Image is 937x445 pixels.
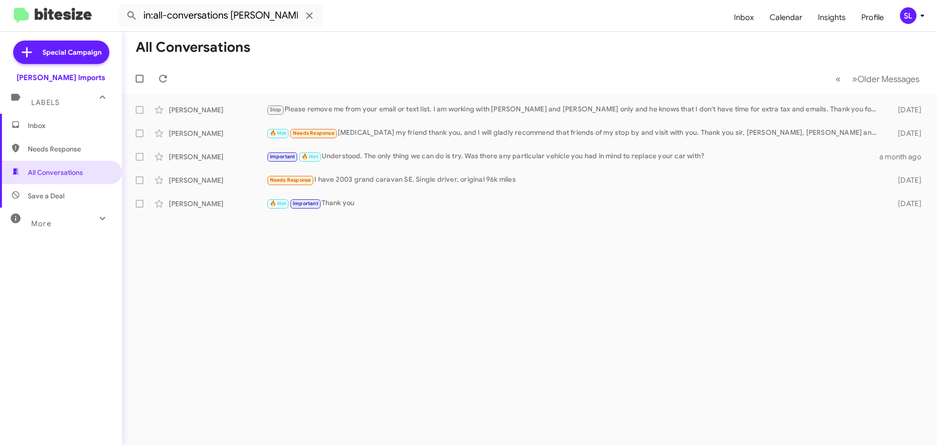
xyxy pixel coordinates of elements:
button: Previous [830,69,847,89]
div: [PERSON_NAME] [169,105,266,115]
input: Search [118,4,323,27]
span: Special Campaign [42,47,102,57]
span: Important [293,200,318,207]
span: Inbox [28,121,111,130]
button: SL [892,7,926,24]
span: Labels [31,98,60,107]
div: [DATE] [882,128,929,138]
span: Needs Response [28,144,111,154]
button: Next [846,69,925,89]
div: [PERSON_NAME] [169,175,266,185]
span: Stop [270,106,282,113]
span: 🔥 Hot [270,130,286,136]
span: 🔥 Hot [270,200,286,207]
div: [DATE] [882,199,929,209]
div: Please remove me from your email or text list. I am working with [PERSON_NAME] and [PERSON_NAME] ... [266,104,882,115]
div: a month ago [879,152,929,162]
span: « [835,73,841,85]
a: Calendar [762,3,810,32]
div: [PERSON_NAME] [169,152,266,162]
a: Inbox [726,3,762,32]
div: [PERSON_NAME] Imports [17,73,105,83]
div: SL [900,7,917,24]
div: [PERSON_NAME] [169,199,266,209]
a: Insights [810,3,854,32]
span: Needs Response [270,177,311,183]
div: [DATE] [882,175,929,185]
span: » [852,73,857,85]
div: Thank you [266,198,882,209]
div: [MEDICAL_DATA] my friend thank you, and I will gladly recommend that friends of my stop by and vi... [266,127,882,139]
a: Special Campaign [13,41,109,64]
span: Save a Deal [28,191,64,201]
div: [PERSON_NAME] [169,128,266,138]
a: Profile [854,3,892,32]
span: Needs Response [293,130,334,136]
span: More [31,219,51,228]
div: [DATE] [882,105,929,115]
span: All Conversations [28,168,83,177]
nav: Page navigation example [830,69,925,89]
div: I have 2003 grand caravan SE. Single driver, original 96k miles [266,174,882,186]
h1: All Conversations [136,40,250,55]
span: 🔥 Hot [302,153,318,160]
span: Important [270,153,295,160]
div: Understood. The only thing we can do is try. Was there any particular vehicle you had in mind to ... [266,151,879,162]
span: Older Messages [857,74,919,85]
